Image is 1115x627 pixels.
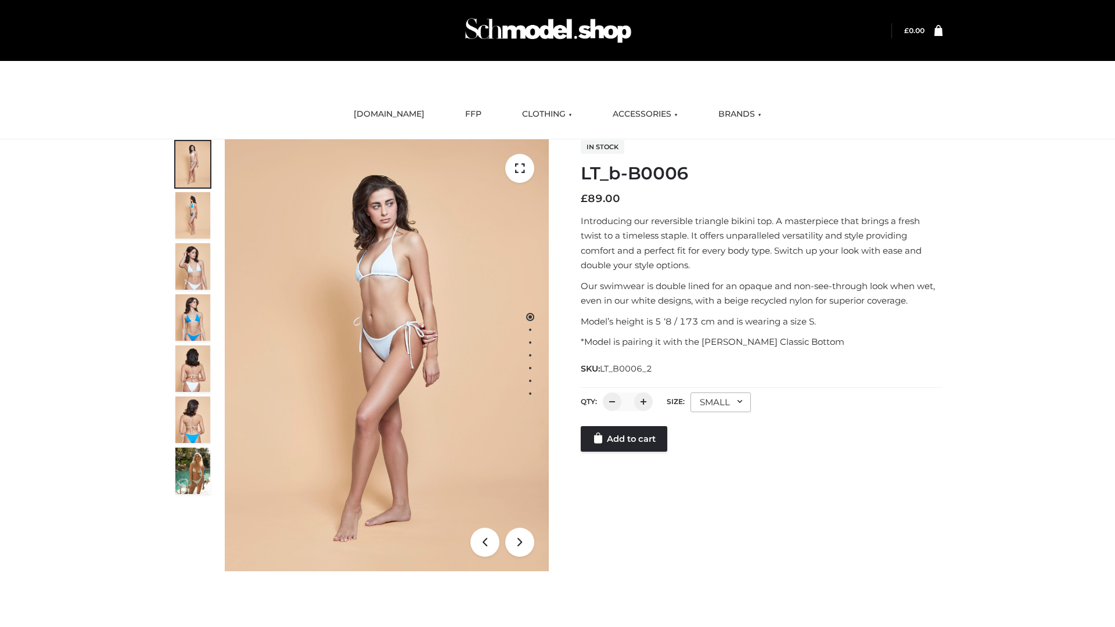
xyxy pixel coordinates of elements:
[581,314,943,329] p: Model’s height is 5 ‘8 / 173 cm and is wearing a size S.
[175,294,210,341] img: ArielClassicBikiniTop_CloudNine_AzureSky_OW114ECO_4-scaled.jpg
[667,397,685,406] label: Size:
[581,163,943,184] h1: LT_b-B0006
[581,192,620,205] bdi: 89.00
[710,102,770,127] a: BRANDS
[581,397,597,406] label: QTY:
[600,363,652,374] span: LT_B0006_2
[904,26,925,35] bdi: 0.00
[175,345,210,392] img: ArielClassicBikiniTop_CloudNine_AzureSky_OW114ECO_7-scaled.jpg
[175,243,210,290] img: ArielClassicBikiniTop_CloudNine_AzureSky_OW114ECO_3-scaled.jpg
[581,140,624,154] span: In stock
[581,192,588,205] span: £
[690,392,751,412] div: SMALL
[904,26,909,35] span: £
[175,141,210,188] img: ArielClassicBikiniTop_CloudNine_AzureSky_OW114ECO_1-scaled.jpg
[581,214,943,273] p: Introducing our reversible triangle bikini top. A masterpiece that brings a fresh twist to a time...
[175,448,210,494] img: Arieltop_CloudNine_AzureSky2.jpg
[456,102,490,127] a: FFP
[513,102,581,127] a: CLOTHING
[345,102,433,127] a: [DOMAIN_NAME]
[581,334,943,349] p: *Model is pairing it with the [PERSON_NAME] Classic Bottom
[581,426,667,452] a: Add to cart
[175,192,210,239] img: ArielClassicBikiniTop_CloudNine_AzureSky_OW114ECO_2-scaled.jpg
[581,362,653,376] span: SKU:
[604,102,686,127] a: ACCESSORIES
[461,8,635,53] img: Schmodel Admin 964
[904,26,925,35] a: £0.00
[175,397,210,443] img: ArielClassicBikiniTop_CloudNine_AzureSky_OW114ECO_8-scaled.jpg
[225,139,549,571] img: LT_b-B0006
[581,279,943,308] p: Our swimwear is double lined for an opaque and non-see-through look when wet, even in our white d...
